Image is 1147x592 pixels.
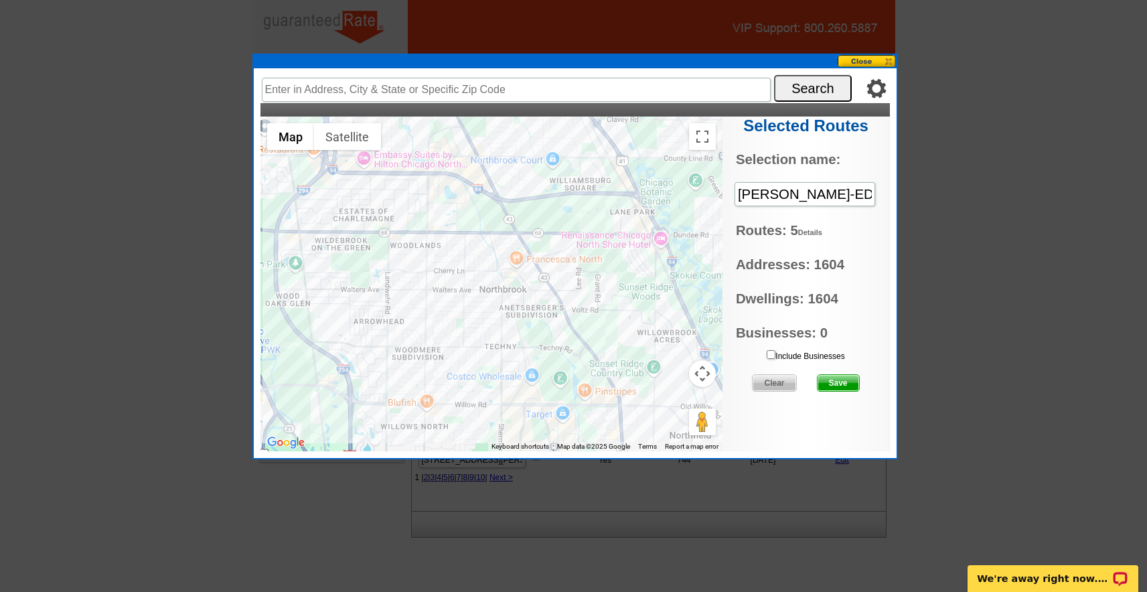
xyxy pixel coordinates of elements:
[736,254,876,275] span: Addresses: 1604
[491,442,549,451] button: Keyboard shortcuts
[638,443,657,450] a: Terms
[264,434,308,451] img: Google
[959,550,1147,592] iframe: LiveChat chat widget
[689,409,716,435] button: Drag Pegman onto the map to open Street View
[774,75,852,102] button: Search
[689,360,716,387] button: Map camera controls
[818,375,859,391] span: Save
[665,443,718,450] a: Report a map error
[264,434,308,451] a: Open this area in Google Maps (opens a new window)
[314,123,381,150] button: Show satellite imagery
[262,78,771,102] input: Enter in Address, City & State or Specific Zip Code
[722,117,890,136] h2: Selected Routes
[767,350,844,362] label: Include Businesses
[736,323,876,344] span: Businesses: 0
[736,149,840,170] label: Selection name:
[267,123,314,150] button: Show street map
[767,350,775,359] input: Include Businesses
[736,220,876,241] span: Routes: 5
[753,375,795,391] span: Clear
[866,78,887,98] img: gear.png
[689,123,716,150] button: Toggle fullscreen view
[557,443,630,450] span: Map data ©2025 Google
[798,228,822,236] a: Details
[736,289,876,309] span: Dwellings: 1604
